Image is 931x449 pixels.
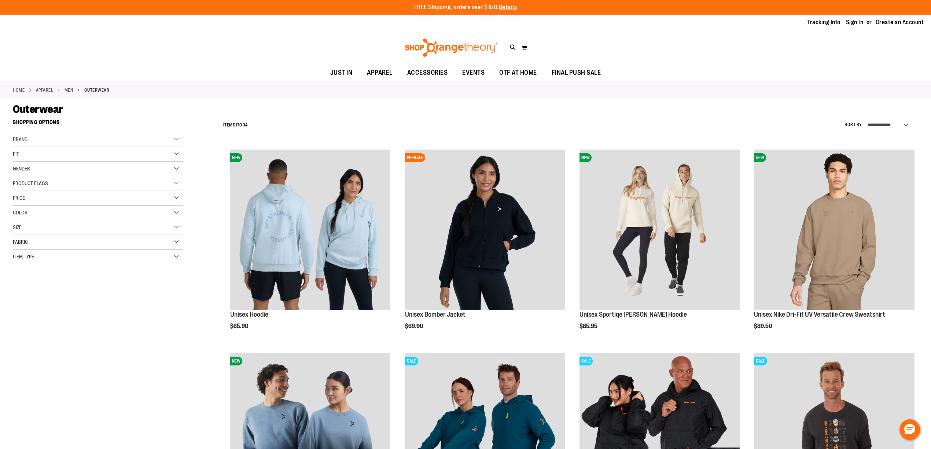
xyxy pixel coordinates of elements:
a: Unisex Nike Dri-Fit UV Versatile Crew SweatshirtNEW [754,150,914,311]
a: Unisex Nike Dri-Fit UV Versatile Crew Sweatshirt [754,311,885,318]
a: Unisex Sportiqe Olsen HoodieNEW [579,150,740,311]
a: MEN [65,87,73,93]
span: Outerwear [13,103,63,115]
span: APPAREL [367,65,393,81]
span: JUST IN [330,65,353,81]
img: Unisex Sportiqe Olsen Hoodie [579,150,740,310]
span: 34 [243,122,248,128]
span: PRESALE [405,153,425,162]
a: Image of Unisex Bomber JacketPRESALE [405,150,565,311]
span: ACCESSORIES [407,65,448,81]
img: Image of Unisex Bomber Jacket [405,150,565,310]
div: product [576,146,743,348]
a: JUST IN [323,65,360,81]
a: APPAREL [360,65,400,81]
a: Details [499,4,517,11]
a: FINAL PUSH SALE [544,65,608,81]
label: Sort By [844,122,862,128]
span: $65.90 [230,323,249,330]
a: ACCESSORIES [400,65,455,81]
a: Home [13,87,25,93]
span: $69.90 [405,323,424,330]
div: product [227,146,394,348]
span: EVENTS [462,65,485,81]
a: Tracking Info [807,18,840,26]
a: Image of Unisex HoodieNEW [230,150,390,311]
span: Fit [13,151,19,157]
h2: Items to [223,119,248,131]
span: NEW [230,153,242,162]
span: Item Type [13,254,34,260]
a: Sign In [846,18,864,26]
span: 1 [235,122,237,128]
span: Gender [13,166,30,172]
span: SALE [579,357,593,365]
div: product [750,146,918,348]
span: SALE [754,357,767,365]
p: FREE Shipping, orders over $150. [414,3,517,12]
a: OTF AT HOME [492,65,544,81]
span: Price [13,195,25,201]
button: Hello, have a question? Let’s chat. [899,419,920,440]
img: Shop Orangetheory [404,38,499,57]
span: $89.50 [754,323,773,330]
span: SALE [405,357,418,365]
a: Unisex Bomber Jacket [405,311,466,318]
span: NEW [230,357,242,365]
span: NEW [579,153,592,162]
a: EVENTS [455,65,492,81]
a: Create an Account [876,18,924,26]
span: FINAL PUSH SALE [552,65,601,81]
span: Brand [13,136,27,142]
img: Image of Unisex Hoodie [230,150,390,310]
div: product [401,146,569,348]
span: Fabric [13,239,28,245]
a: Unisex Sportiqe [PERSON_NAME] Hoodie [579,311,687,318]
span: Product Flags [13,180,48,186]
a: Unisex Hoodie [230,311,268,318]
strong: Shopping Options [13,116,183,132]
span: Color [13,210,27,216]
a: APPAREL [36,87,54,93]
span: $85.95 [579,323,599,330]
span: OTF AT HOME [499,65,537,81]
strong: Outerwear [84,87,110,93]
span: Size [13,224,22,230]
img: Unisex Nike Dri-Fit UV Versatile Crew Sweatshirt [754,150,914,310]
span: NEW [754,153,766,162]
